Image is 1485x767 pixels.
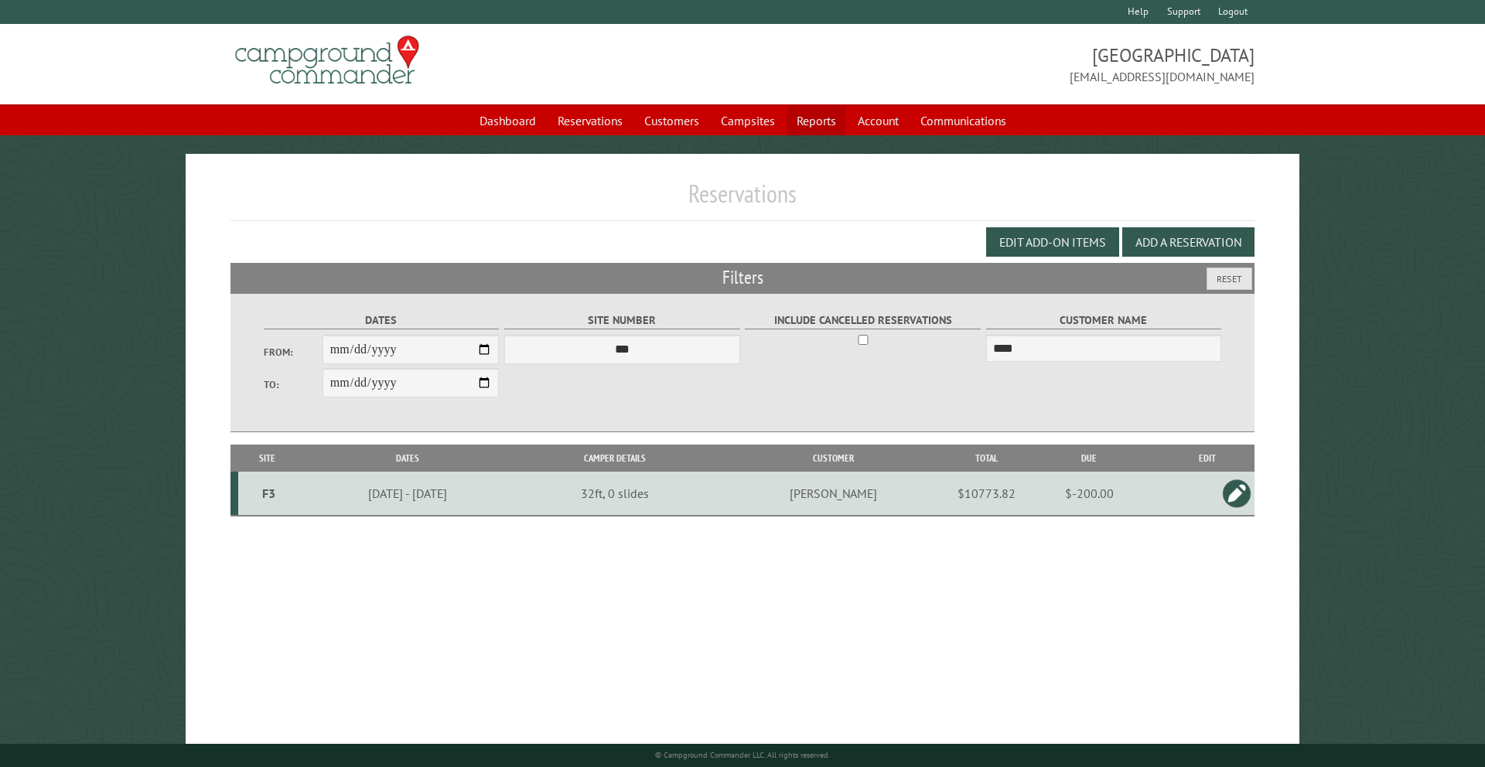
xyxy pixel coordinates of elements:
[655,750,830,760] small: © Campground Commander LLC. All rights reserved.
[787,106,845,135] a: Reports
[635,106,708,135] a: Customers
[264,345,323,360] label: From:
[1018,472,1159,516] td: $-200.00
[238,445,297,472] th: Site
[986,227,1119,257] button: Edit Add-on Items
[230,179,1255,221] h1: Reservations
[1160,445,1255,472] th: Edit
[742,43,1255,86] span: [GEOGRAPHIC_DATA] [EMAIL_ADDRESS][DOMAIN_NAME]
[911,106,1016,135] a: Communications
[299,486,516,501] div: [DATE] - [DATE]
[518,445,712,472] th: Camper Details
[955,445,1018,472] th: Total
[745,312,981,329] label: Include Cancelled Reservations
[711,445,955,472] th: Customer
[548,106,632,135] a: Reservations
[230,263,1255,292] h2: Filters
[955,472,1018,516] td: $10773.82
[296,445,518,472] th: Dates
[1018,445,1159,472] th: Due
[244,486,295,501] div: F3
[712,106,784,135] a: Campsites
[230,30,424,90] img: Campground Commander
[1122,227,1255,257] button: Add a Reservation
[264,377,323,392] label: To:
[711,472,955,516] td: [PERSON_NAME]
[264,312,500,329] label: Dates
[1207,268,1252,290] button: Reset
[986,312,1222,329] label: Customer Name
[470,106,545,135] a: Dashboard
[504,312,740,329] label: Site Number
[518,472,712,516] td: 32ft, 0 slides
[848,106,908,135] a: Account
